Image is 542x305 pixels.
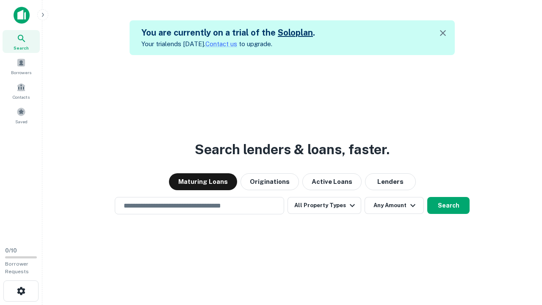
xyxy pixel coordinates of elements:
[3,104,40,127] a: Saved
[15,118,28,125] span: Saved
[141,39,315,49] p: Your trial ends [DATE]. to upgrade.
[427,197,470,214] button: Search
[241,173,299,190] button: Originations
[11,69,31,76] span: Borrowers
[278,28,313,38] a: Soloplan
[365,173,416,190] button: Lenders
[169,173,237,190] button: Maturing Loans
[500,237,542,278] iframe: Chat Widget
[302,173,362,190] button: Active Loans
[3,79,40,102] a: Contacts
[365,197,424,214] button: Any Amount
[3,30,40,53] a: Search
[3,55,40,78] a: Borrowers
[5,261,29,274] span: Borrower Requests
[14,7,30,24] img: capitalize-icon.png
[288,197,361,214] button: All Property Types
[141,26,315,39] h5: You are currently on a trial of the .
[5,247,17,254] span: 0 / 10
[205,40,237,47] a: Contact us
[13,94,30,100] span: Contacts
[14,44,29,51] span: Search
[195,139,390,160] h3: Search lenders & loans, faster.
